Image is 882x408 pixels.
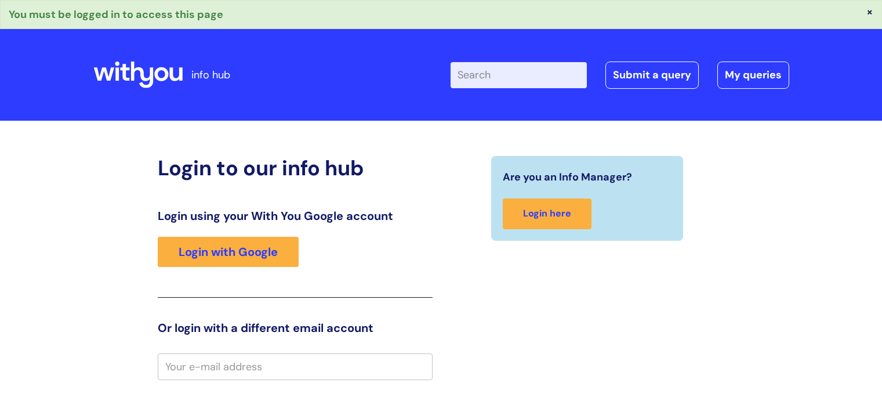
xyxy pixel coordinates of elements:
[191,66,230,84] p: info hub
[503,168,632,186] span: Are you an Info Manager?
[158,237,299,267] a: Login with Google
[451,62,587,88] input: Search
[503,198,591,229] a: Login here
[158,209,433,223] h3: Login using your With You Google account
[158,321,433,335] h3: Or login with a different email account
[717,62,789,88] a: My queries
[158,353,433,380] input: Your e-mail address
[605,62,699,88] a: Submit a query
[866,6,873,17] button: ×
[158,156,433,180] h2: Login to our info hub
